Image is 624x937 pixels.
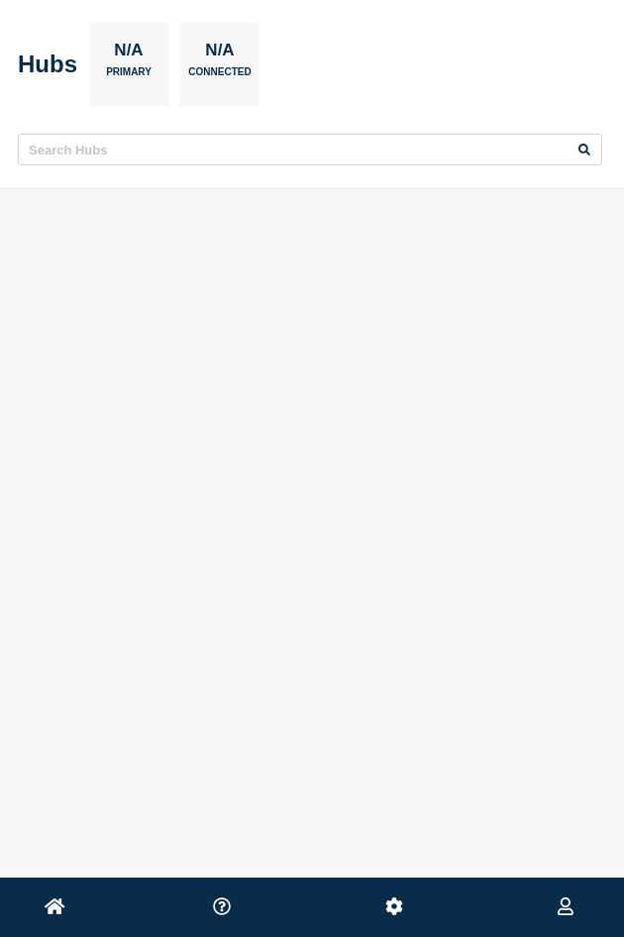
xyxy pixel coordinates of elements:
[18,51,77,78] h2: Hubs
[107,41,151,66] p: N/A
[106,66,152,87] p: Primary
[18,134,602,165] input: Search Hubs
[198,41,242,66] p: N/A
[188,66,251,87] p: Connected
